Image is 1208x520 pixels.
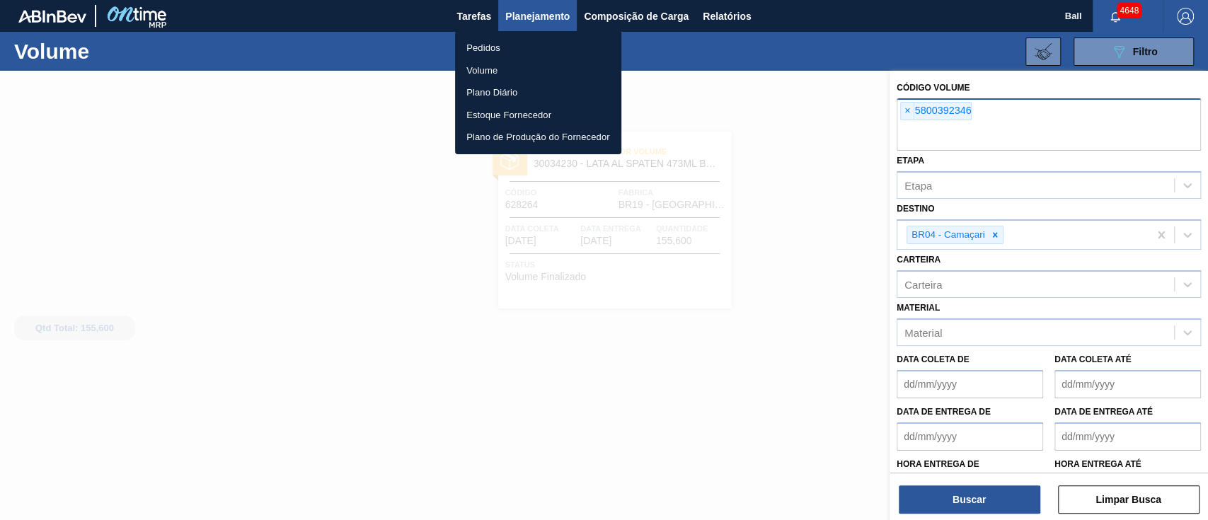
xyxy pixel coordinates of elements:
a: Plano de Produção do Fornecedor [455,126,621,149]
a: Plano Diário [455,81,621,104]
a: Volume [455,59,621,82]
a: Estoque Fornecedor [455,104,621,127]
a: Pedidos [455,37,621,59]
